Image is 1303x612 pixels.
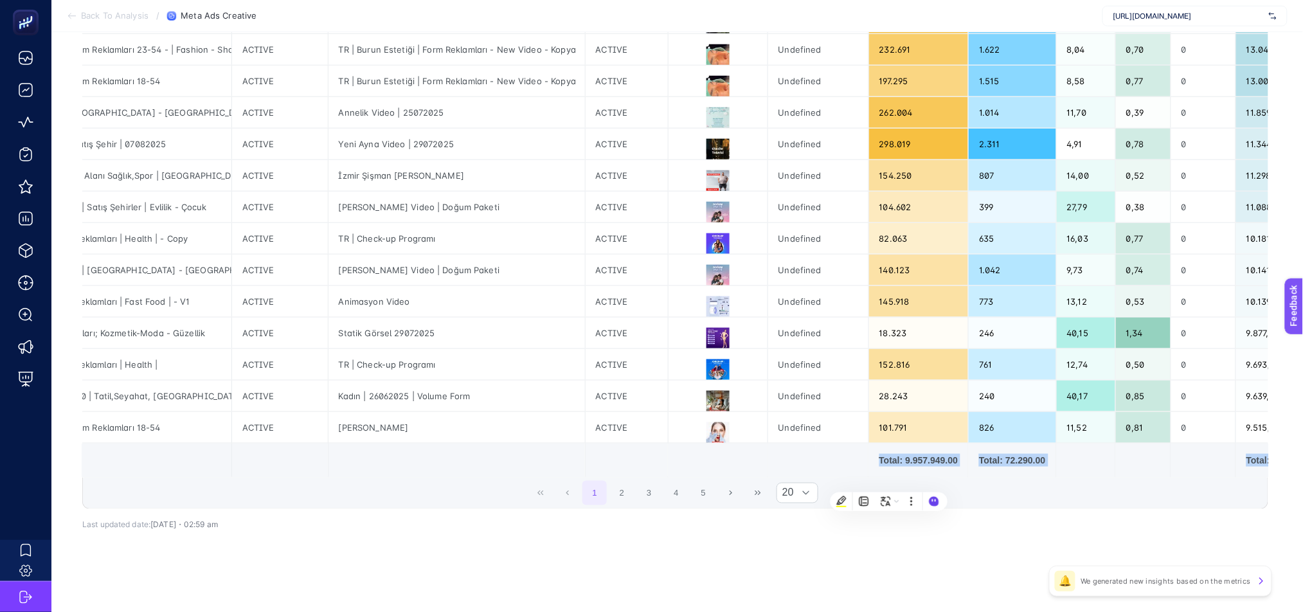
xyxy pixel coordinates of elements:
[1171,160,1236,191] div: 0
[586,129,668,159] div: ACTIVE
[1171,129,1236,159] div: 0
[1057,160,1115,191] div: 14,00
[869,129,969,159] div: 298.019
[232,286,328,317] div: ACTIVE
[586,192,668,222] div: ACTIVE
[768,129,868,159] div: Undefined
[869,286,969,317] div: 145.918
[691,481,715,505] button: 5
[1269,10,1277,22] img: svg%3e
[1057,192,1115,222] div: 27,79
[869,255,969,285] div: 140.123
[586,223,668,254] div: ACTIVE
[746,481,770,505] button: Last Page
[1116,349,1170,380] div: 0,50
[328,381,585,411] div: Kadın | 26062025 | Volume Form
[768,66,868,96] div: Undefined
[1057,34,1115,65] div: 8,04
[869,318,969,348] div: 18.323
[869,160,969,191] div: 154.250
[969,412,1056,443] div: 826
[586,160,668,191] div: ACTIVE
[777,483,794,503] span: Rows per page
[768,349,868,380] div: Undefined
[869,192,969,222] div: 104.602
[586,34,668,65] div: ACTIVE
[1116,318,1170,348] div: 1,34
[232,349,328,380] div: ACTIVE
[1171,255,1236,285] div: 0
[969,381,1056,411] div: 240
[1116,97,1170,128] div: 0,39
[232,34,328,65] div: ACTIVE
[768,412,868,443] div: Undefined
[969,255,1056,285] div: 1.042
[582,481,607,505] button: 1
[1057,97,1115,128] div: 11,70
[969,160,1056,191] div: 807
[586,286,668,317] div: ACTIVE
[768,381,868,411] div: Undefined
[232,97,328,128] div: ACTIVE
[1116,160,1170,191] div: 0,52
[181,11,256,21] span: Meta Ads Creative
[979,454,1045,467] div: Total: 72.290.00
[610,481,634,505] button: 2
[232,192,328,222] div: ACTIVE
[1116,223,1170,254] div: 0,77
[869,349,969,380] div: 152.816
[869,97,969,128] div: 262.004
[1116,66,1170,96] div: 0,77
[586,66,668,96] div: ACTIVE
[869,34,969,65] div: 232.691
[586,349,668,380] div: ACTIVE
[586,255,668,285] div: ACTIVE
[232,412,328,443] div: ACTIVE
[1171,286,1236,317] div: 0
[232,129,328,159] div: ACTIVE
[328,66,585,96] div: TR | Burun Estetiği | Form Reklamları - New Video - Kopya
[768,318,868,348] div: Undefined
[328,412,585,443] div: [PERSON_NAME]
[719,481,743,505] button: Next Page
[969,97,1056,128] div: 1.014
[1171,223,1236,254] div: 0
[1171,412,1236,443] div: 0
[768,160,868,191] div: Undefined
[586,381,668,411] div: ACTIVE
[768,97,868,128] div: Undefined
[150,520,218,530] span: [DATE]・02:59 am
[1116,381,1170,411] div: 0,85
[1057,286,1115,317] div: 13,12
[1171,318,1236,348] div: 0
[969,286,1056,317] div: 773
[1057,381,1115,411] div: 40,17
[232,160,328,191] div: ACTIVE
[328,192,585,222] div: [PERSON_NAME] Video | Doğum Paketi
[1057,318,1115,348] div: 40,15
[768,192,868,222] div: Undefined
[1171,97,1236,128] div: 0
[328,129,585,159] div: Yeni Ayna Video | 29072025
[1057,255,1115,285] div: 9,73
[81,11,148,21] span: Back To Analysis
[328,286,585,317] div: Animasyon Video
[586,412,668,443] div: ACTIVE
[586,97,668,128] div: ACTIVE
[1081,576,1251,586] p: We generated new insights based on the metrics
[969,66,1056,96] div: 1.515
[232,381,328,411] div: ACTIVE
[1116,412,1170,443] div: 0,81
[328,160,585,191] div: İzmir Şişman [PERSON_NAME]
[969,192,1056,222] div: 399
[768,34,868,65] div: Undefined
[969,129,1056,159] div: 2.311
[1171,349,1236,380] div: 0
[328,255,585,285] div: [PERSON_NAME] Video | Doğum Paketi
[586,318,668,348] div: ACTIVE
[1113,11,1264,21] span: [URL][DOMAIN_NAME]
[869,412,969,443] div: 101.791
[1116,286,1170,317] div: 0,53
[1171,192,1236,222] div: 0
[1116,255,1170,285] div: 0,74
